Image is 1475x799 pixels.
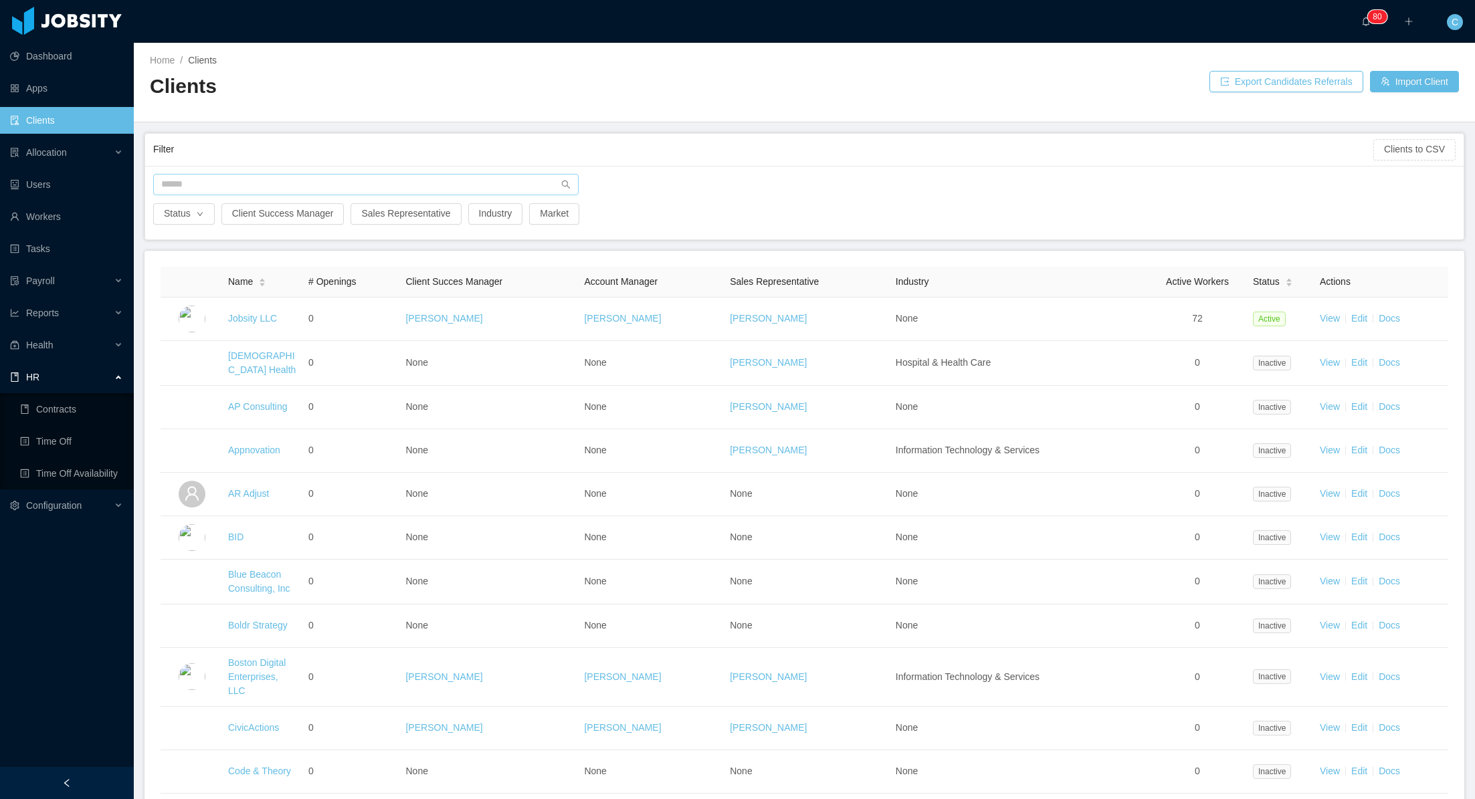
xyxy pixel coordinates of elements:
a: View [1320,401,1340,412]
a: View [1320,313,1340,324]
span: Sales Representative [730,276,819,287]
span: Hospital & Health Care [896,357,991,368]
span: None [405,532,427,542]
h2: Clients [150,73,805,100]
i: icon: solution [10,148,19,157]
a: Edit [1351,766,1367,776]
a: View [1320,722,1340,733]
a: Docs [1379,401,1400,412]
button: Client Success Manager [221,203,345,225]
a: Docs [1379,576,1400,586]
a: Edit [1351,445,1367,455]
span: Inactive [1253,574,1291,589]
td: 0 [303,604,400,648]
i: icon: caret-up [259,276,266,280]
span: None [730,620,752,631]
a: Docs [1379,766,1400,776]
span: None [405,401,427,412]
a: [DEMOGRAPHIC_DATA] Health [228,350,296,375]
a: View [1320,445,1340,455]
a: Edit [1351,620,1367,631]
a: icon: pie-chartDashboard [10,43,123,70]
span: Actions [1320,276,1351,287]
span: None [896,313,918,324]
span: Health [26,340,53,350]
a: AP Consulting [228,401,287,412]
span: Reports [26,308,59,318]
td: 0 [1147,516,1248,560]
a: BID [228,532,243,542]
a: Edit [1351,722,1367,733]
span: None [896,488,918,499]
a: Docs [1379,313,1400,324]
a: Edit [1351,671,1367,682]
span: Payroll [26,275,55,286]
a: View [1320,357,1340,368]
i: icon: medicine-box [10,340,19,350]
span: Information Technology & Services [896,671,1040,682]
span: None [896,722,918,733]
span: None [896,620,918,631]
img: 6a98c4f0-fa44-11e7-92f0-8dd2fe54cc72_5a5e2f7bcfdbd-400w.png [179,524,205,551]
button: Clients to CSV [1373,139,1456,160]
a: [PERSON_NAME] [405,313,482,324]
td: 0 [303,473,400,516]
td: 0 [1147,648,1248,707]
span: None [405,357,427,368]
a: View [1320,576,1340,586]
span: Inactive [1253,618,1291,633]
span: C [1452,14,1458,30]
td: 0 [303,560,400,604]
img: 6a95fc60-fa44-11e7-a61b-55864beb7c96_5a5d513336692-400w.png [179,394,205,421]
span: None [405,576,427,586]
span: None [896,532,918,542]
i: icon: book [10,372,19,382]
td: 72 [1147,298,1248,341]
span: None [896,576,918,586]
a: Docs [1379,445,1400,455]
a: Docs [1379,620,1400,631]
a: [PERSON_NAME] [584,722,661,733]
button: icon: exportExport Candidates Referrals [1209,71,1363,92]
span: None [584,532,606,542]
td: 0 [303,516,400,560]
span: Name [228,275,253,289]
img: 6a9d7900-fa44-11e7-ad7f-43d9505c6423_5a5d4dde46755-400w.jpeg [179,758,205,785]
span: Inactive [1253,530,1291,545]
p: 0 [1377,10,1382,23]
span: None [896,766,918,776]
img: 6a8e90c0-fa44-11e7-aaa7-9da49113f530_5a5d50e77f870-400w.png [179,350,205,376]
img: 6a96eda0-fa44-11e7-9f69-c143066b1c39_5a5d5161a4f93-400w.png [179,437,205,464]
a: View [1320,488,1340,499]
i: icon: bell [1361,17,1371,26]
img: 6a9a9300-fa44-11e7-85a6-757826c614fb_5acd233e7abdd-400w.jpeg [179,612,205,639]
a: Home [150,55,175,66]
td: 0 [303,386,400,429]
td: 0 [1147,386,1248,429]
span: Status [1253,275,1280,289]
div: Sort [1285,276,1293,286]
div: Sort [258,276,266,286]
a: icon: profileTime Off [20,428,123,455]
i: icon: caret-down [1285,281,1292,286]
a: View [1320,620,1340,631]
span: Inactive [1253,400,1291,415]
a: Docs [1379,532,1400,542]
a: Edit [1351,576,1367,586]
a: [PERSON_NAME] [730,671,807,682]
td: 0 [1147,604,1248,648]
button: Industry [468,203,523,225]
i: icon: line-chart [10,308,19,318]
a: Edit [1351,401,1367,412]
span: None [730,766,752,776]
a: [PERSON_NAME] [730,357,807,368]
td: 0 [303,429,400,473]
td: 0 [303,298,400,341]
p: 8 [1373,10,1377,23]
span: / [180,55,183,66]
img: dc41d540-fa30-11e7-b498-73b80f01daf1_657caab8ac997-400w.png [179,306,205,332]
span: Client Succes Manager [405,276,502,287]
a: Docs [1379,357,1400,368]
a: icon: robotUsers [10,171,123,198]
img: 6a9b93c0-fa44-11e7-a0ff-e192332886ff_64d117bc70140-400w.png [179,663,205,690]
